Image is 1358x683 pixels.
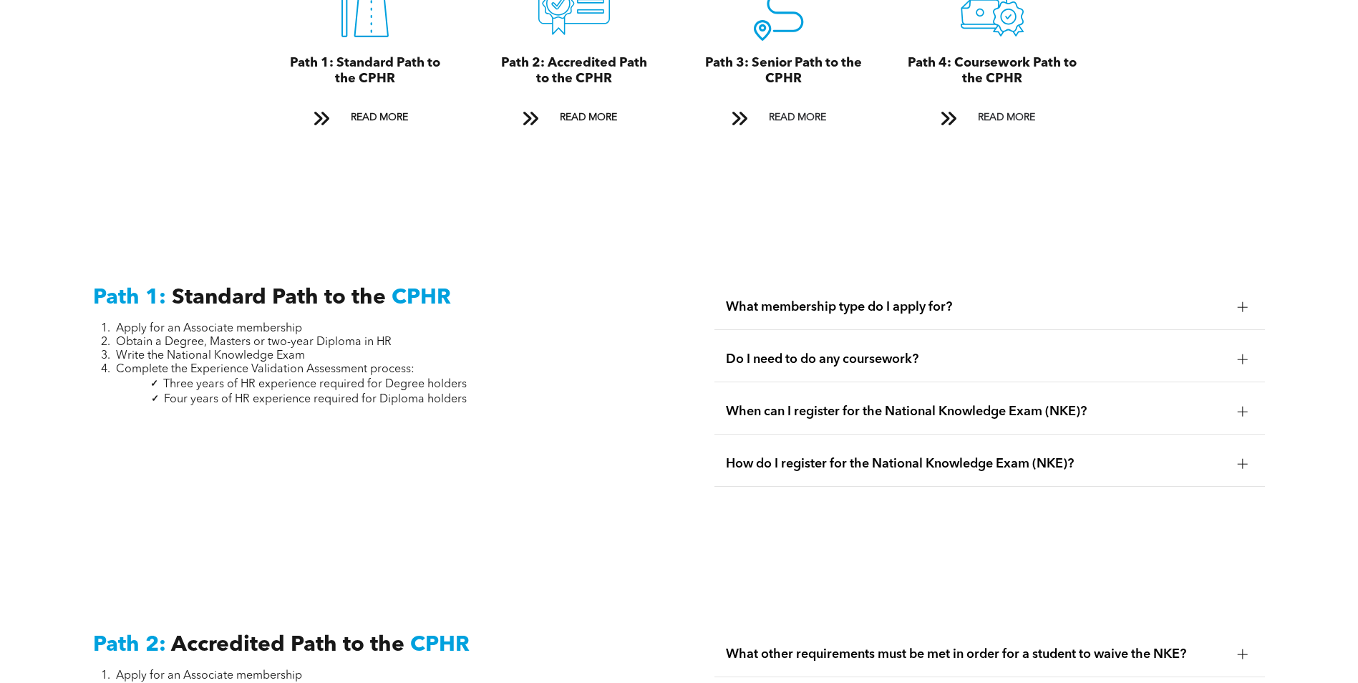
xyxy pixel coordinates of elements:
[931,105,1054,131] a: READ MORE
[555,105,622,131] span: READ MORE
[513,105,636,131] a: READ MORE
[172,287,386,309] span: Standard Path to the
[116,670,302,682] span: Apply for an Associate membership
[116,350,305,362] span: Write the National Knowledge Exam
[116,336,392,348] span: Obtain a Degree, Masters or two-year Diploma in HR
[722,105,845,131] a: READ MORE
[726,404,1226,420] span: When can I register for the National Knowledge Exam (NKE)?
[908,57,1077,85] span: Path 4: Coursework Path to the CPHR
[726,456,1226,472] span: How do I register for the National Knowledge Exam (NKE)?
[171,634,404,656] span: Accredited Path to the
[116,323,302,334] span: Apply for an Associate membership
[290,57,440,85] span: Path 1: Standard Path to the CPHR
[973,105,1040,131] span: READ MORE
[726,646,1226,662] span: What other requirements must be met in order for a student to waive the NKE?
[346,105,413,131] span: READ MORE
[93,287,166,309] span: Path 1:
[726,299,1226,315] span: What membership type do I apply for?
[93,634,166,656] span: Path 2:
[304,105,427,131] a: READ MORE
[392,287,451,309] span: CPHR
[116,364,414,375] span: Complete the Experience Validation Assessment process:
[501,57,647,85] span: Path 2: Accredited Path to the CPHR
[163,379,467,390] span: Three years of HR experience required for Degree holders
[410,634,470,656] span: CPHR
[705,57,862,85] span: Path 3: Senior Path to the CPHR
[164,394,467,405] span: Four years of HR experience required for Diploma holders
[764,105,831,131] span: READ MORE
[726,352,1226,367] span: Do I need to do any coursework?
